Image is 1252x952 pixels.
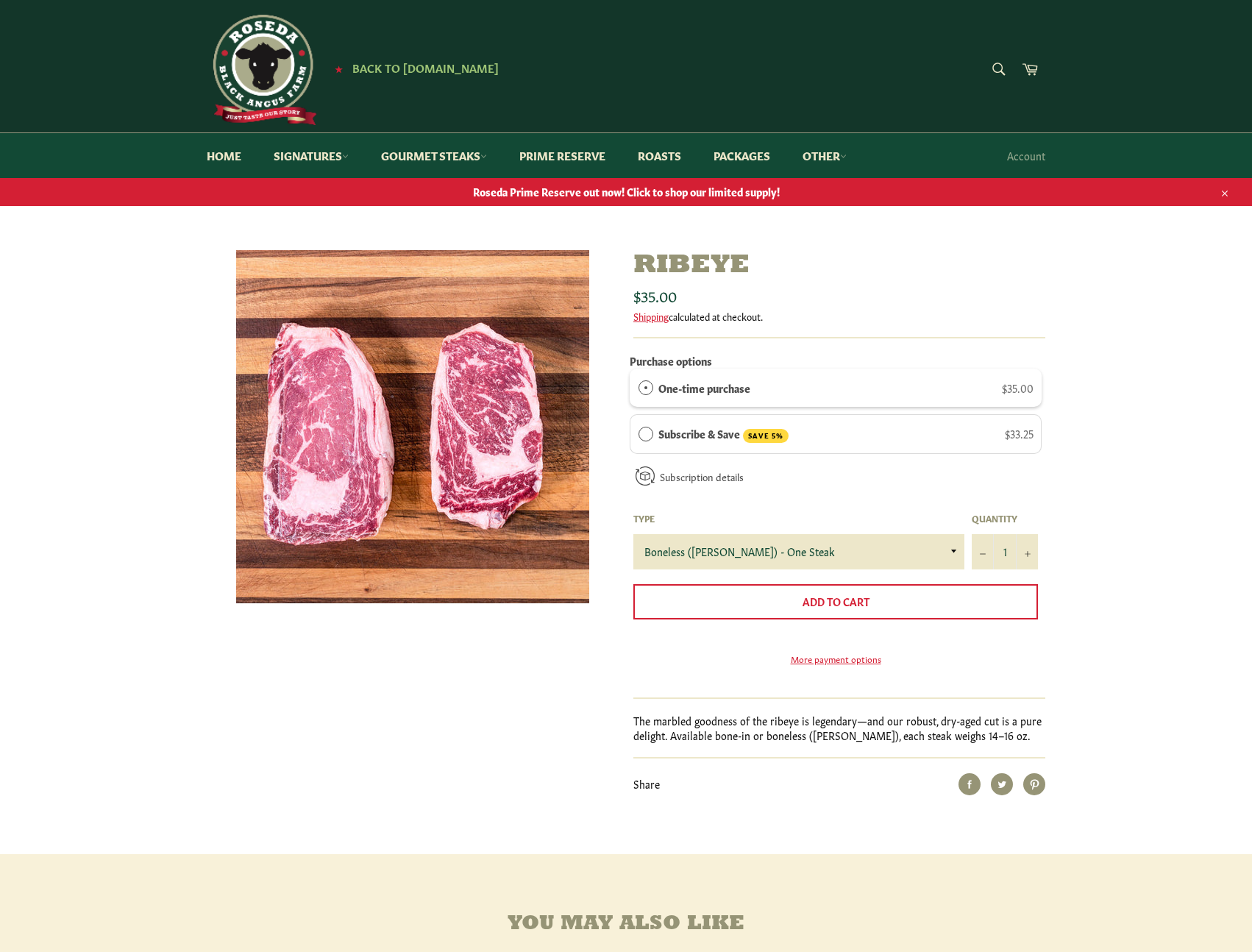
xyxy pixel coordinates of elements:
[1005,426,1034,441] span: $33.25
[630,353,712,368] label: Purchase options
[1000,134,1053,177] a: Account
[207,913,1045,936] h4: You may also like
[633,512,964,525] label: Type
[633,309,669,323] a: Shipping
[803,594,869,608] span: Add to Cart
[327,63,499,74] a: ★ Back to [DOMAIN_NAME]
[1002,380,1034,395] span: $35.00
[259,133,363,178] a: Signatures
[633,250,1045,282] h1: Ribeye
[633,653,1038,665] a: More payment options
[352,60,499,75] span: Back to [DOMAIN_NAME]
[366,133,502,178] a: Gourmet Steaks
[972,534,994,569] button: Reduce item quantity by one
[633,285,677,305] span: $35.00
[972,512,1038,525] label: Quantity
[639,380,653,396] div: One-time purchase
[207,15,317,125] img: Roseda Beef
[658,425,789,443] label: Subscribe & Save
[633,776,660,791] span: Share
[658,380,750,396] label: One-time purchase
[623,133,696,178] a: Roasts
[633,714,1045,742] p: The marbled goodness of the ribeye is legendary—and our robust, dry-aged cut is a pure delight. A...
[192,133,256,178] a: Home
[743,429,789,443] span: SAVE 5%
[633,310,1045,323] div: calculated at checkout.
[639,425,653,441] div: Subscribe & Save
[633,584,1038,619] button: Add to Cart
[1016,534,1038,569] button: Increase item quantity by one
[335,63,343,74] span: ★
[236,250,589,603] img: Ribeye
[788,133,861,178] a: Other
[660,469,744,483] a: Subscription details
[505,133,620,178] a: Prime Reserve
[699,133,785,178] a: Packages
